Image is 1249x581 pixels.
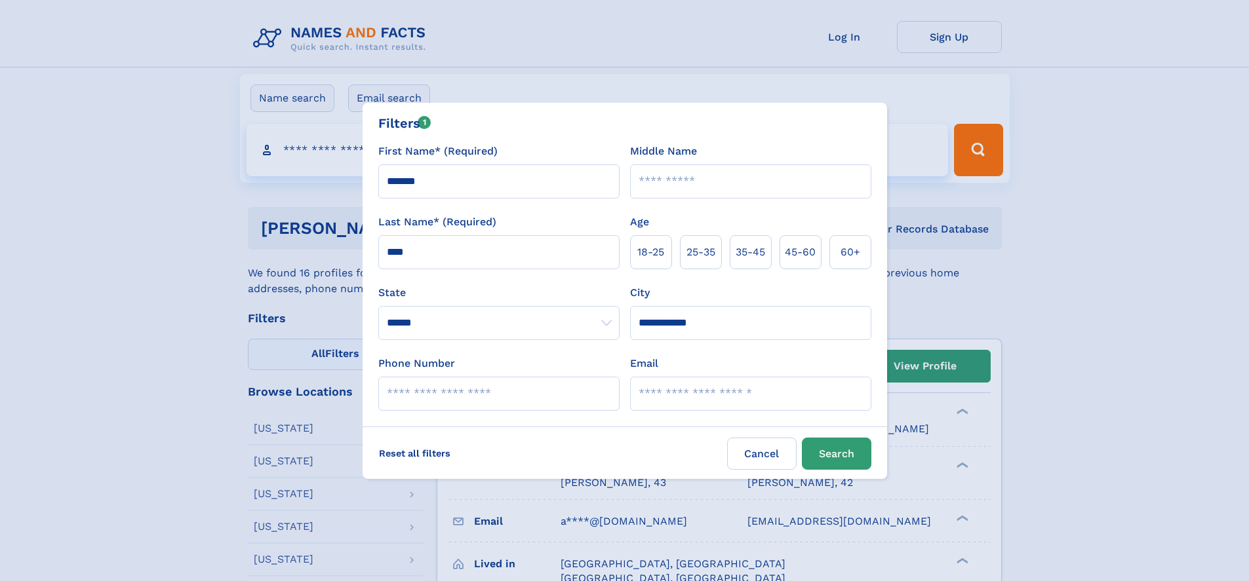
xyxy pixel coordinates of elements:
span: 18‑25 [637,244,664,260]
label: Age [630,214,649,230]
span: 60+ [841,244,860,260]
span: 35‑45 [736,244,765,260]
label: Cancel [727,438,797,470]
span: 25‑35 [686,244,715,260]
label: State [378,285,620,301]
label: Middle Name [630,143,697,159]
label: First Name* (Required) [378,143,498,159]
div: Filters [378,113,431,133]
label: Email [630,356,658,371]
label: Last Name* (Required) [378,214,496,230]
label: City [630,285,650,301]
button: Search [802,438,871,470]
label: Reset all filters [370,438,459,469]
label: Phone Number [378,356,455,371]
span: 45‑60 [785,244,816,260]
